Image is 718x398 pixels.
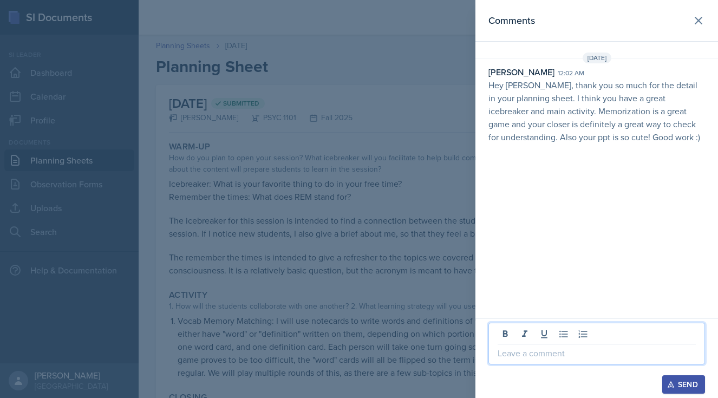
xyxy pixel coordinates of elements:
h2: Comments [488,13,535,28]
button: Send [662,375,705,394]
div: Send [669,380,698,389]
span: [DATE] [583,53,611,63]
div: 12:02 am [558,68,584,78]
div: [PERSON_NAME] [488,66,554,79]
p: Hey [PERSON_NAME], thank you so much for the detail in your planning sheet. I think you have a gr... [488,79,705,143]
